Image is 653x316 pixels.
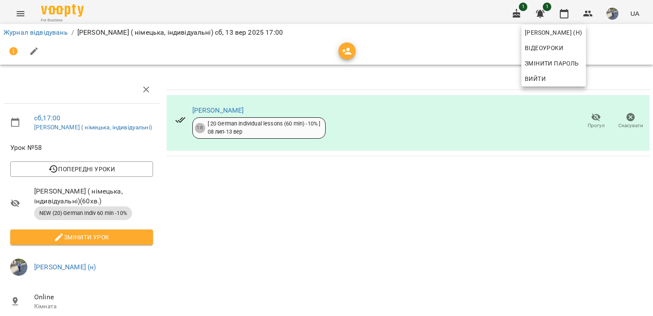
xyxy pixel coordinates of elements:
span: Вийти [525,74,546,84]
a: Відеоуроки [521,40,567,56]
a: [PERSON_NAME] (н) [521,25,586,40]
span: Змінити пароль [525,58,582,69]
span: Відеоуроки [525,43,563,53]
button: Вийти [521,71,586,86]
span: [PERSON_NAME] (н) [525,27,582,38]
a: Змінити пароль [521,56,586,71]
